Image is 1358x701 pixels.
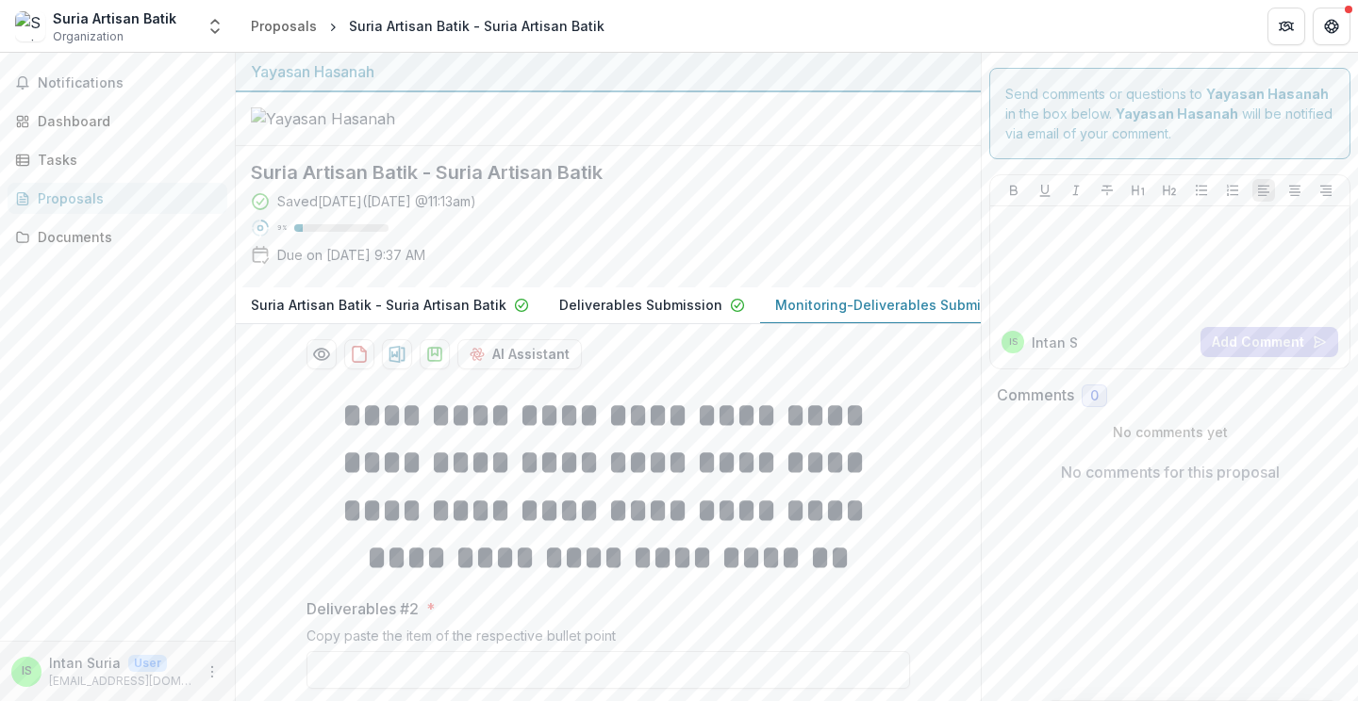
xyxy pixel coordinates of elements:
[1090,388,1099,404] span: 0
[277,191,476,211] div: Saved [DATE] ( [DATE] @ 11:13am )
[1032,333,1078,352] p: Intan S
[1283,179,1306,202] button: Align Center
[1158,179,1181,202] button: Heading 2
[559,295,722,315] p: Deliverables Submission
[1096,179,1118,202] button: Strike
[251,295,506,315] p: Suria Artisan Batik - Suria Artisan Batik
[1002,179,1025,202] button: Bold
[15,11,45,41] img: Suria Artisan Batik
[49,673,193,690] p: [EMAIL_ADDRESS][DOMAIN_NAME]
[1034,179,1056,202] button: Underline
[1201,327,1338,357] button: Add Comment
[201,660,224,683] button: More
[1065,179,1087,202] button: Italicize
[8,68,227,98] button: Notifications
[38,111,212,131] div: Dashboard
[1061,461,1280,483] p: No comments for this proposal
[306,628,910,651] div: Copy paste the item of the respective bullet point
[53,8,176,28] div: Suria Artisan Batik
[1252,179,1275,202] button: Align Left
[128,655,167,672] p: User
[420,339,450,369] button: download-proposal
[49,653,121,673] p: Intan Suria
[202,8,228,45] button: Open entity switcher
[1313,8,1350,45] button: Get Help
[22,665,32,677] div: Intan Suria
[997,386,1074,404] h2: Comments
[775,295,1017,315] p: Monitoring-Deliverables Submission
[1206,86,1329,102] strong: Yayasan Hasanah
[306,339,337,369] button: Preview 1c5553a8-ecb1-479d-987e-d42e1c0d2e7c-2.pdf
[306,597,419,620] p: Deliverables #2
[8,144,227,175] a: Tasks
[277,221,287,235] p: 9 %
[251,107,439,130] img: Yayasan Hasanah
[8,183,227,214] a: Proposals
[1116,106,1238,122] strong: Yayasan Hasanah
[1127,179,1150,202] button: Heading 1
[8,221,227,253] a: Documents
[38,150,212,170] div: Tasks
[349,16,604,36] div: Suria Artisan Batik - Suria Artisan Batik
[1009,337,1018,347] div: Intan Suria
[989,68,1350,159] div: Send comments or questions to in the box below. will be notified via email of your comment.
[251,161,936,184] h2: Suria Artisan Batik - Suria Artisan Batik
[38,227,212,247] div: Documents
[251,16,317,36] div: Proposals
[277,245,425,265] p: Due on [DATE] 9:37 AM
[251,60,966,83] div: Yayasan Hasanah
[344,339,374,369] button: download-proposal
[53,28,124,45] span: Organization
[8,106,227,137] a: Dashboard
[38,75,220,91] span: Notifications
[38,188,212,208] div: Proposals
[243,12,324,40] a: Proposals
[1315,179,1337,202] button: Align Right
[997,422,1343,442] p: No comments yet
[382,339,412,369] button: download-proposal
[1190,179,1213,202] button: Bullet List
[243,12,612,40] nav: breadcrumb
[1267,8,1305,45] button: Partners
[1221,179,1244,202] button: Ordered List
[457,339,582,369] button: AI Assistant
